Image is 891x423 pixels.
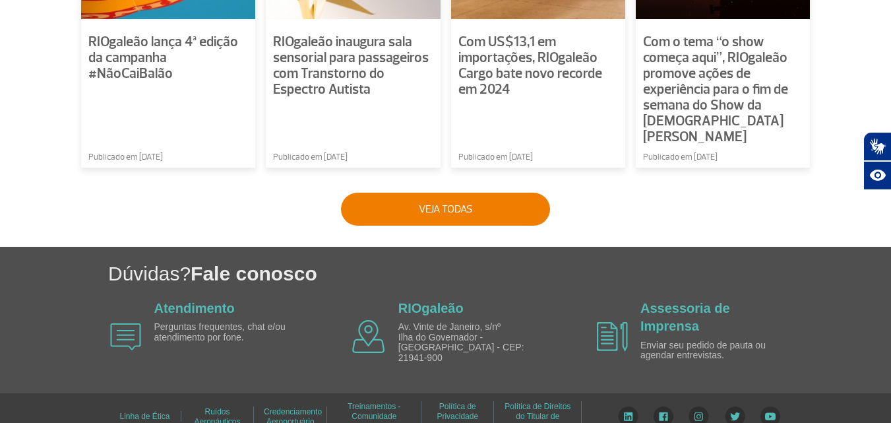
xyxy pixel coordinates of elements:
[273,33,429,98] span: RIOgaleão inaugura sala sensorial para passageiros com Transtorno do Espectro Autista
[458,151,533,164] span: Publicado em [DATE]
[273,151,348,164] span: Publicado em [DATE]
[643,33,788,146] span: Com o tema “o show começa aqui”, RIOgaleão promove ações de experiência para o fim de semana do S...
[597,322,628,352] img: airplane icon
[341,193,550,226] button: Veja todas
[640,301,730,333] a: Assessoria de Imprensa
[863,161,891,190] button: Abrir recursos assistivos.
[458,33,602,98] span: Com US$13,1 em importações, RIOgaleão Cargo bate novo recorde em 2024
[154,322,306,342] p: Perguntas frequentes, chat e/ou atendimento por fone.
[154,301,235,315] a: Atendimento
[108,260,891,287] h1: Dúvidas?
[640,341,792,361] p: Enviar seu pedido de pauta ou agendar entrevistas.
[191,263,317,284] span: Fale conosco
[643,151,718,164] span: Publicado em [DATE]
[863,132,891,161] button: Abrir tradutor de língua de sinais.
[110,323,141,350] img: airplane icon
[88,33,238,82] span: RIOgaleão lança 4ª edição da campanha #NãoCaiBalão
[352,320,385,353] img: airplane icon
[863,132,891,190] div: Plugin de acessibilidade da Hand Talk.
[398,322,550,363] p: Av. Vinte de Janeiro, s/nº Ilha do Governador - [GEOGRAPHIC_DATA] - CEP: 21941-900
[88,151,163,164] span: Publicado em [DATE]
[398,301,464,315] a: RIOgaleão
